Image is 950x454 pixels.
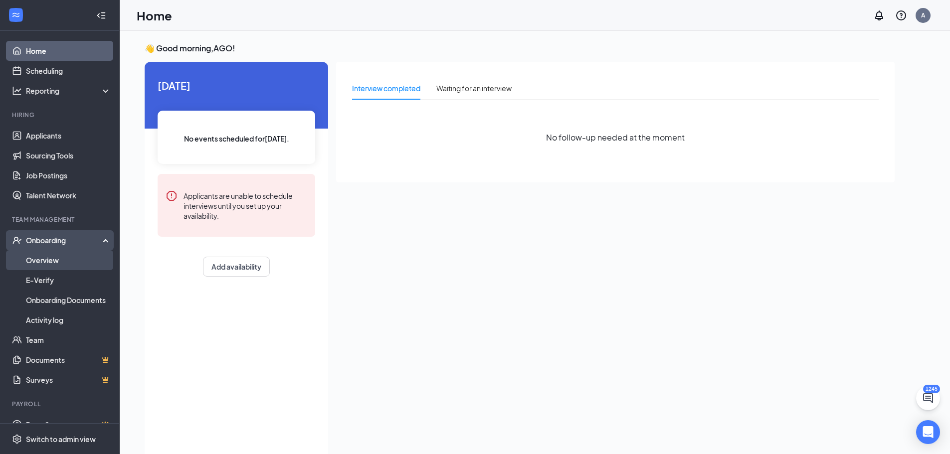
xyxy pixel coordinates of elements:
[12,215,109,224] div: Team Management
[145,43,895,54] h3: 👋 Good morning, AGO !
[12,400,109,408] div: Payroll
[26,61,111,81] a: Scheduling
[26,330,111,350] a: Team
[923,385,940,393] div: 1245
[137,7,172,24] h1: Home
[12,86,22,96] svg: Analysis
[26,235,103,245] div: Onboarding
[546,131,685,144] span: No follow-up needed at the moment
[166,190,178,202] svg: Error
[436,83,512,94] div: Waiting for an interview
[26,41,111,61] a: Home
[26,350,111,370] a: DocumentsCrown
[26,185,111,205] a: Talent Network
[12,434,22,444] svg: Settings
[158,78,315,93] span: [DATE]
[96,10,106,20] svg: Collapse
[184,133,289,144] span: No events scheduled for [DATE] .
[26,270,111,290] a: E-Verify
[26,250,111,270] a: Overview
[26,434,96,444] div: Switch to admin view
[26,126,111,146] a: Applicants
[26,290,111,310] a: Onboarding Documents
[203,257,270,277] button: Add availability
[895,9,907,21] svg: QuestionInfo
[873,9,885,21] svg: Notifications
[12,111,109,119] div: Hiring
[26,86,112,96] div: Reporting
[922,392,934,404] svg: ChatActive
[26,146,111,165] a: Sourcing Tools
[26,415,111,435] a: PayrollCrown
[916,420,940,444] div: Open Intercom Messenger
[184,190,307,221] div: Applicants are unable to schedule interviews until you set up your availability.
[26,165,111,185] a: Job Postings
[921,11,925,19] div: A
[352,83,420,94] div: Interview completed
[11,10,21,20] svg: WorkstreamLogo
[916,386,940,410] button: ChatActive
[26,370,111,390] a: SurveysCrown
[26,310,111,330] a: Activity log
[12,235,22,245] svg: UserCheck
